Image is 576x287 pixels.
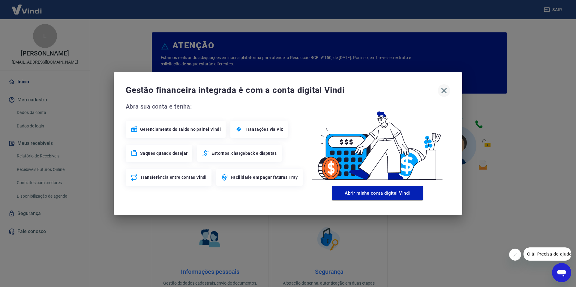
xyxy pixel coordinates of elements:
iframe: Botão para abrir a janela de mensagens [552,263,571,282]
span: Transações via Pix [245,126,283,132]
img: Good Billing [304,102,450,184]
iframe: Mensagem da empresa [523,247,571,261]
span: Olá! Precisa de ajuda? [4,4,50,9]
span: Saques quando desejar [140,150,187,156]
iframe: Fechar mensagem [509,249,521,261]
button: Abrir minha conta digital Vindi [332,186,423,200]
span: Transferência entre contas Vindi [140,174,207,180]
span: Gerenciamento do saldo no painel Vindi [140,126,221,132]
span: Estornos, chargeback e disputas [211,150,277,156]
span: Gestão financeira integrada é com a conta digital Vindi [126,84,438,96]
span: Abra sua conta e tenha: [126,102,304,111]
span: Facilidade em pagar faturas Tray [231,174,298,180]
